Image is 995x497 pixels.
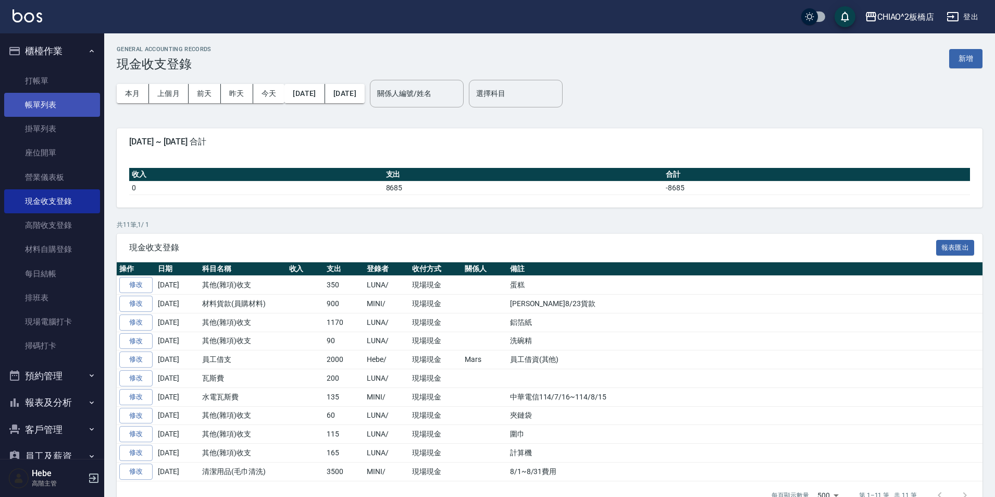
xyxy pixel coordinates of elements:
a: 排班表 [4,286,100,310]
button: 報表匯出 [936,240,975,256]
p: 共 11 筆, 1 / 1 [117,220,982,229]
td: [PERSON_NAME]8/23貨款 [507,295,982,313]
td: [DATE] [155,276,200,295]
a: 每日結帳 [4,262,100,286]
td: 清潔用品(毛巾清洗) [200,462,287,481]
button: 本月 [117,84,149,103]
th: 收入 [287,262,325,276]
a: 修改 [119,426,153,442]
td: 現場現金 [409,387,462,406]
td: [DATE] [155,332,200,350]
a: 修改 [119,333,153,349]
img: Logo [13,9,42,22]
td: LUNA/ [364,276,409,295]
a: 帳單列表 [4,93,100,117]
td: 135 [324,387,364,406]
a: 材料自購登錄 [4,237,100,261]
td: 其他(雜項)收支 [200,276,287,295]
td: 1170 [324,313,364,332]
td: [DATE] [155,295,200,313]
td: 其他(雜項)收支 [200,313,287,332]
td: 員工借資(其他) [507,350,982,369]
th: 日期 [155,262,200,276]
td: 其他(雜項)收支 [200,406,287,425]
button: [DATE] [284,84,325,103]
td: 0 [129,181,383,195]
a: 高階收支登錄 [4,213,100,237]
td: 現場現金 [409,369,462,388]
td: LUNA/ [364,444,409,463]
td: MINI/ [364,295,409,313]
td: 其他(雜項)收支 [200,332,287,350]
img: Person [8,468,29,489]
td: LUNA/ [364,313,409,332]
td: 900 [324,295,364,313]
td: [DATE] [155,462,200,481]
button: 員工及薪資 [4,443,100,470]
th: 支出 [383,168,664,181]
a: 修改 [119,370,153,386]
a: 掃碼打卡 [4,334,100,358]
th: 合計 [663,168,970,181]
th: 支出 [324,262,364,276]
td: 現場現金 [409,425,462,444]
a: 修改 [119,389,153,405]
td: 蛋糕 [507,276,982,295]
td: 現場現金 [409,295,462,313]
td: 現場現金 [409,444,462,463]
a: 新增 [949,53,982,63]
td: 現場現金 [409,406,462,425]
button: 櫃檯作業 [4,38,100,65]
h2: GENERAL ACCOUNTING RECORDS [117,46,212,53]
a: 修改 [119,408,153,424]
td: 其他(雜項)收支 [200,425,287,444]
td: 現場現金 [409,313,462,332]
a: 現場電腦打卡 [4,310,100,334]
button: 前天 [189,84,221,103]
td: LUNA/ [364,406,409,425]
td: LUNA/ [364,425,409,444]
td: [DATE] [155,406,200,425]
td: 165 [324,444,364,463]
a: 修改 [119,464,153,480]
a: 營業儀表板 [4,165,100,189]
td: 夾鏈袋 [507,406,982,425]
td: [DATE] [155,387,200,406]
button: 報表及分析 [4,389,100,416]
td: 350 [324,276,364,295]
a: 修改 [119,296,153,312]
th: 關係人 [462,262,507,276]
td: 鋁箔紙 [507,313,982,332]
td: 90 [324,332,364,350]
td: 115 [324,425,364,444]
td: 200 [324,369,364,388]
td: 3500 [324,462,364,481]
button: 登出 [942,7,982,27]
button: save [835,6,855,27]
th: 收付方式 [409,262,462,276]
td: Hebe/ [364,350,409,369]
div: CHIAO^2板橋店 [877,10,935,23]
td: 現場現金 [409,276,462,295]
td: 水電瓦斯費 [200,387,287,406]
th: 科目名稱 [200,262,287,276]
th: 操作 [117,262,155,276]
button: [DATE] [325,84,365,103]
a: 修改 [119,277,153,293]
td: [DATE] [155,313,200,332]
td: 現場現金 [409,332,462,350]
a: 修改 [119,314,153,331]
a: 打帳單 [4,69,100,93]
td: 現場現金 [409,350,462,369]
th: 登錄者 [364,262,409,276]
a: 掛單列表 [4,117,100,141]
button: 預約管理 [4,362,100,390]
td: 員工借支 [200,350,287,369]
td: 中華電信114/7/16~114/8/15 [507,387,982,406]
button: 客戶管理 [4,416,100,443]
td: [DATE] [155,425,200,444]
td: -8685 [663,181,970,195]
td: 2000 [324,350,364,369]
td: [DATE] [155,350,200,369]
td: LUNA/ [364,332,409,350]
